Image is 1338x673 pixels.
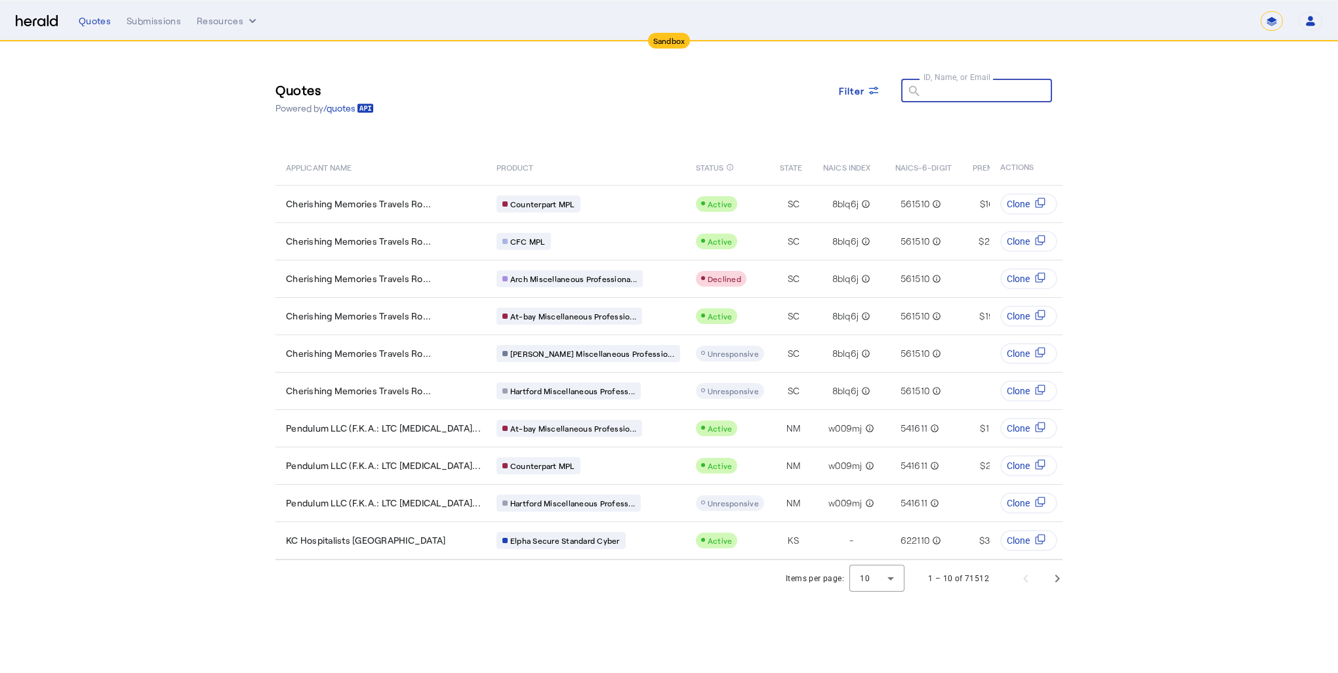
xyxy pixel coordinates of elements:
mat-icon: info_outline [927,422,939,435]
span: SC [788,310,800,323]
span: 561510 [901,197,930,211]
span: 561510 [901,384,930,398]
div: 1 – 10 of 71512 [928,572,989,585]
span: w009mj [828,422,862,435]
span: 2400 [984,235,1007,248]
span: 561510 [901,310,930,323]
button: Clone [1000,530,1057,551]
span: w009mj [828,497,862,510]
span: 3330 [984,534,1006,547]
mat-icon: info_outline [859,347,870,360]
span: Filter [839,84,865,98]
span: Pendulum LLC (F.K.A.: LTC [MEDICAL_DATA]... [286,459,481,472]
span: Clone [1007,534,1030,547]
mat-icon: info_outline [862,422,874,435]
span: Cherishing Memories Travels Ro... [286,347,431,360]
button: Next page [1042,563,1073,594]
span: 561510 [901,272,930,285]
span: 8blq6j [832,272,859,285]
span: Clone [1007,347,1030,360]
span: Hartford Miscellaneous Profess... [510,386,635,396]
span: 2138 [986,459,1005,472]
span: KC Hospitalists [GEOGRAPHIC_DATA] [286,534,445,547]
span: $ [979,310,984,323]
span: Clone [1007,459,1030,472]
mat-icon: info_outline [859,384,870,398]
span: NAICS INDEX [823,160,870,173]
span: Active [708,461,733,470]
th: ACTIONS [990,148,1063,185]
span: 1593 [986,422,1005,435]
span: 8blq6j [832,347,859,360]
span: Counterpart MPL [510,460,575,471]
span: PRODUCT [497,160,534,173]
mat-icon: info_outline [862,459,874,472]
span: Active [708,424,733,433]
mat-icon: info_outline [929,235,941,248]
button: Clone [1000,231,1057,252]
span: 8blq6j [832,197,859,211]
span: STATE [780,160,802,173]
span: 541611 [901,497,928,510]
span: STATUS [696,160,724,173]
span: APPLICANT NAME [286,160,352,173]
span: SC [788,384,800,398]
div: Items per page: [786,572,844,585]
mat-icon: info_outline [929,310,941,323]
span: NM [786,497,801,510]
mat-icon: info_outline [862,497,874,510]
span: SC [788,197,800,211]
span: 561510 [901,347,930,360]
button: Filter [828,79,891,102]
button: Clone [1000,418,1057,439]
span: Elpha Secure Standard Cyber [510,535,620,546]
span: Unresponsive [708,386,759,396]
div: Sandbox [648,33,691,49]
span: $ [980,422,985,435]
div: Quotes [79,14,111,28]
span: SC [788,272,800,285]
span: CFC MPL [510,236,545,247]
span: NM [786,422,801,435]
span: 8blq6j [832,310,859,323]
span: SC [788,347,800,360]
button: Clone [1000,493,1057,514]
mat-icon: info_outline [859,310,870,323]
button: Resources dropdown menu [197,14,259,28]
mat-label: ID, Name, or Email [923,72,991,81]
span: Cherishing Memories Travels Ro... [286,272,431,285]
span: Clone [1007,235,1030,248]
span: Unresponsive [708,349,759,358]
span: Arch Miscellaneous Professiona... [510,274,637,284]
span: At-bay Miscellaneous Professio... [510,311,636,321]
span: NM [786,459,801,472]
span: NAICS-6-DIGIT [895,160,952,173]
mat-icon: info_outline [859,235,870,248]
span: KS [788,534,800,547]
span: SC [788,235,800,248]
mat-icon: info_outline [929,384,941,398]
span: Clone [1007,384,1030,398]
img: Herald Logo [16,15,58,28]
span: 1603 [985,197,1005,211]
span: Pendulum LLC (F.K.A.: LTC [MEDICAL_DATA]... [286,422,481,435]
button: Clone [1000,268,1057,289]
mat-icon: info_outline [859,272,870,285]
span: Cherishing Memories Travels Ro... [286,384,431,398]
span: Unresponsive [708,499,759,508]
button: Clone [1000,306,1057,327]
span: w009mj [828,459,862,472]
span: Declined [708,274,741,283]
span: Clone [1007,497,1030,510]
span: $ [979,235,984,248]
mat-icon: info_outline [726,160,734,174]
span: PREMIUM [973,160,1008,173]
div: Submissions [127,14,181,28]
span: 622110 [901,534,930,547]
span: [PERSON_NAME] Miscellaneous Professio... [510,348,674,359]
mat-icon: info_outline [927,459,939,472]
mat-icon: info_outline [929,272,941,285]
span: Cherishing Memories Travels Ro... [286,235,431,248]
mat-icon: info_outline [929,534,941,547]
span: 541611 [901,422,928,435]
